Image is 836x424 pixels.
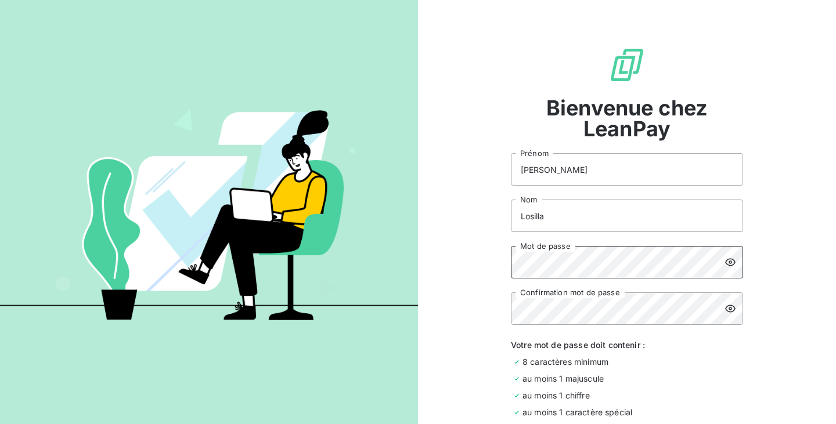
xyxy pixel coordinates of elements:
[608,46,646,84] img: logo sigle
[511,339,743,351] span: Votre mot de passe doit contenir :
[522,406,632,418] span: au moins 1 caractère spécial
[511,153,743,186] input: placeholder
[511,97,743,139] span: Bienvenue chez LeanPay
[511,200,743,232] input: placeholder
[522,372,604,385] span: au moins 1 majuscule
[522,356,608,368] span: 8 caractères minimum
[720,255,734,269] keeper-lock: Open Keeper Popup
[522,389,590,401] span: au moins 1 chiffre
